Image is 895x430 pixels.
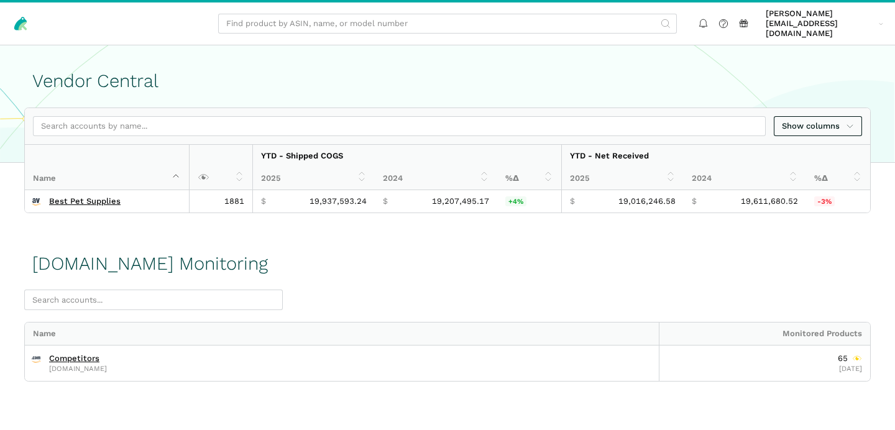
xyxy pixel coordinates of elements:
input: Find product by ASIN, name, or model number [218,14,677,34]
th: Name : activate to sort column descending [25,145,189,190]
div: Monitored Products [659,322,870,345]
span: $ [383,196,388,206]
span: 19,016,246.58 [618,196,676,206]
a: [PERSON_NAME][EMAIL_ADDRESS][DOMAIN_NAME] [762,7,888,41]
td: 1881 [189,190,252,213]
a: Best Pet Supplies [49,196,121,206]
span: Show columns [782,120,854,132]
th: %Δ: activate to sort column ascending [806,167,870,190]
input: Search accounts by name... [33,116,766,137]
span: [PERSON_NAME][EMAIL_ADDRESS][DOMAIN_NAME] [766,9,874,39]
th: : activate to sort column ascending [189,145,252,190]
span: $ [570,196,575,206]
span: -3% [814,196,835,206]
span: 19,611,680.52 [741,196,798,206]
th: %Δ: activate to sort column ascending [497,167,561,190]
span: $ [261,196,266,206]
span: +4% [505,196,526,206]
th: 2025: activate to sort column ascending [252,167,375,190]
span: $ [692,196,697,206]
strong: YTD - Net Received [570,151,649,160]
span: [DOMAIN_NAME] [49,365,107,372]
div: 65 [838,354,862,364]
td: 3.80% [497,190,561,213]
div: Name [25,322,659,345]
a: Competitors [49,354,99,364]
td: -3.04% [806,190,870,213]
th: 2025: activate to sort column ascending [561,167,684,190]
span: [DATE] [839,364,862,373]
input: Search accounts... [24,290,283,310]
strong: YTD - Shipped COGS [261,151,343,160]
span: 19,207,495.17 [432,196,489,206]
h1: Vendor Central [32,71,863,91]
h1: [DOMAIN_NAME] Monitoring [32,254,268,274]
span: 19,937,593.24 [310,196,367,206]
a: Show columns [774,116,862,137]
th: 2024: activate to sort column ascending [375,167,497,190]
th: 2024: activate to sort column ascending [684,167,806,190]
